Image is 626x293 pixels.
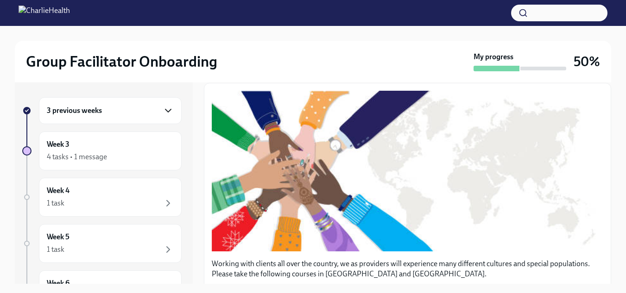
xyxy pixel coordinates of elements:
[574,53,600,70] h3: 50%
[212,259,603,279] p: Working with clients all over the country, we as providers will experience many different culture...
[47,244,64,255] div: 1 task
[19,6,70,20] img: CharlieHealth
[22,131,182,170] a: Week 34 tasks • 1 message
[47,186,70,196] h6: Week 4
[47,198,64,208] div: 1 task
[22,224,182,263] a: Week 51 task
[26,52,217,71] h2: Group Facilitator Onboarding
[47,106,102,116] h6: 3 previous weeks
[39,97,182,124] div: 3 previous weeks
[47,232,70,242] h6: Week 5
[47,152,107,162] div: 4 tasks • 1 message
[474,52,513,62] strong: My progress
[47,278,70,288] h6: Week 6
[212,91,603,251] button: Zoom image
[47,139,70,150] h6: Week 3
[22,178,182,217] a: Week 41 task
